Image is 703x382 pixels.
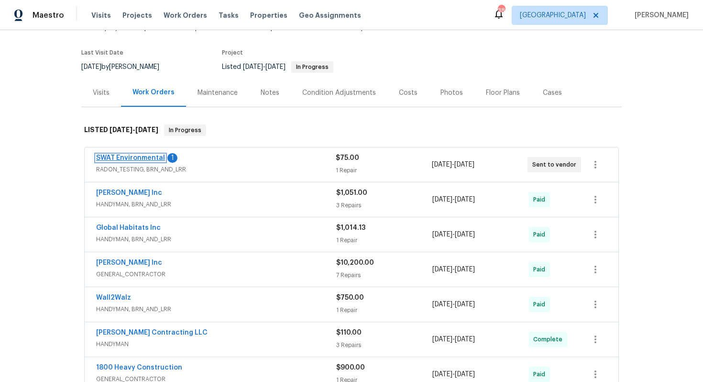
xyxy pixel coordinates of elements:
[533,370,549,379] span: Paid
[432,336,452,343] span: [DATE]
[243,64,263,70] span: [DATE]
[336,155,359,161] span: $75.00
[81,115,622,146] div: LISTED [DATE]-[DATE]In Progress
[219,12,239,19] span: Tasks
[520,11,586,20] span: [GEOGRAPHIC_DATA]
[336,364,365,371] span: $900.00
[96,304,336,314] span: HANDYMAN, BRN_AND_LRR
[164,11,207,20] span: Work Orders
[498,6,505,15] div: 38
[302,88,376,98] div: Condition Adjustments
[432,335,475,344] span: -
[336,166,431,175] div: 1 Repair
[432,160,474,169] span: -
[533,195,549,204] span: Paid
[265,64,286,70] span: [DATE]
[96,155,165,161] a: SWAT Environmental
[110,126,132,133] span: [DATE]
[135,126,158,133] span: [DATE]
[455,371,475,378] span: [DATE]
[84,124,158,136] h6: LISTED
[122,11,152,20] span: Projects
[33,11,64,20] span: Maestro
[96,294,131,301] a: Wall2Walz
[96,165,336,174] span: RADON_TESTING, BRN_AND_LRR
[455,301,475,308] span: [DATE]
[631,11,689,20] span: [PERSON_NAME]
[222,50,243,56] span: Project
[432,300,475,309] span: -
[432,301,452,308] span: [DATE]
[292,64,332,70] span: In Progress
[96,190,162,196] a: [PERSON_NAME] Inc
[455,266,475,273] span: [DATE]
[81,64,101,70] span: [DATE]
[543,88,562,98] div: Cases
[432,371,452,378] span: [DATE]
[336,270,432,280] div: 7 Repairs
[110,126,158,133] span: -
[399,88,417,98] div: Costs
[96,270,336,279] span: GENERAL_CONTRACTOR
[455,336,475,343] span: [DATE]
[455,196,475,203] span: [DATE]
[81,50,123,56] span: Last Visit Date
[336,329,362,336] span: $110.00
[261,88,279,98] div: Notes
[96,200,336,209] span: HANDYMAN, BRN_AND_LRR
[299,11,361,20] span: Geo Assignments
[167,153,177,163] div: 1
[336,340,432,350] div: 3 Repairs
[198,88,238,98] div: Maintenance
[96,235,336,244] span: HANDYMAN, BRN_AND_LRR
[432,195,475,204] span: -
[250,11,287,20] span: Properties
[432,370,475,379] span: -
[336,294,364,301] span: $750.00
[432,265,475,274] span: -
[243,64,286,70] span: -
[432,231,452,238] span: [DATE]
[165,125,205,135] span: In Progress
[96,329,208,336] a: [PERSON_NAME] Contracting LLC
[533,230,549,239] span: Paid
[455,231,475,238] span: [DATE]
[454,161,474,168] span: [DATE]
[336,201,432,210] div: 3 Repairs
[132,88,175,97] div: Work Orders
[432,266,452,273] span: [DATE]
[81,61,171,73] div: by [PERSON_NAME]
[222,64,333,70] span: Listed
[440,88,463,98] div: Photos
[96,364,182,371] a: 1800 Heavy Construction
[336,305,432,315] div: 1 Repair
[96,339,336,349] span: HANDYMAN
[96,259,162,266] a: [PERSON_NAME] Inc
[533,265,549,274] span: Paid
[336,225,365,231] span: $1,014.13
[432,161,452,168] span: [DATE]
[93,88,110,98] div: Visits
[486,88,520,98] div: Floor Plans
[91,11,111,20] span: Visits
[336,259,374,266] span: $10,200.00
[432,196,452,203] span: [DATE]
[532,160,580,169] span: Sent to vendor
[533,335,566,344] span: Complete
[432,230,475,239] span: -
[96,225,161,231] a: Global Habitats Inc
[336,190,367,196] span: $1,051.00
[533,300,549,309] span: Paid
[336,236,432,245] div: 1 Repair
